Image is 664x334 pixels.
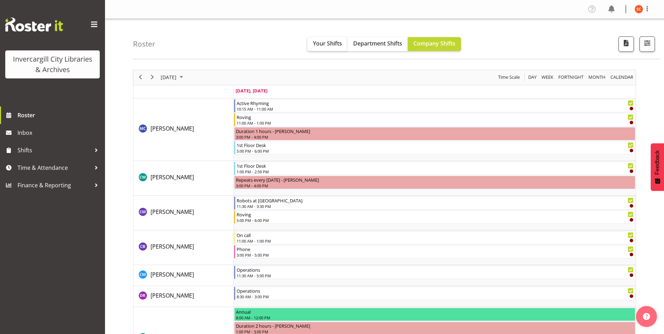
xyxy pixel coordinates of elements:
div: 3:00 PM - 4:00 PM [236,183,634,188]
div: On call [237,231,634,238]
div: Operations [237,287,634,294]
button: Company Shifts [408,37,461,51]
div: 1st Floor Desk [237,162,634,169]
h4: Roster [133,40,155,48]
img: Rosterit website logo [5,18,63,32]
div: Roving [237,113,634,120]
button: Timeline Day [527,73,538,82]
a: [PERSON_NAME] [151,291,194,300]
td: Catherine Wilson resource [133,161,234,196]
div: Aurora Catu"s event - Duration 1 hours - Aurora Catu Begin From Tuesday, September 30, 2025 at 3:... [234,127,635,140]
button: Your Shifts [307,37,348,51]
span: Your Shifts [313,40,342,47]
span: [DATE], [DATE] [236,88,267,94]
div: Debra Robinson"s event - Operations Begin From Tuesday, September 30, 2025 at 8:30:00 AM GMT+13:0... [234,287,635,300]
button: Feedback - Show survey [651,143,664,191]
div: 3:00 PM - 4:00 PM [236,134,634,140]
span: Company Shifts [413,40,455,47]
div: Chris Broad"s event - On call Begin From Tuesday, September 30, 2025 at 11:00:00 AM GMT+13:00 End... [234,231,635,244]
td: Chamique Mamolo resource [133,196,234,230]
td: Aurora Catu resource [133,98,234,161]
div: Aurora Catu"s event - Active Rhyming Begin From Tuesday, September 30, 2025 at 10:15:00 AM GMT+13... [234,99,635,112]
a: [PERSON_NAME] [151,173,194,181]
span: Inbox [18,127,102,138]
div: Catherine Wilson"s event - Repeats every tuesday - Catherine Wilson Begin From Tuesday, September... [234,176,635,189]
div: 5:00 PM - 6:00 PM [237,217,634,223]
div: Robots at [GEOGRAPHIC_DATA] [237,197,634,204]
span: [PERSON_NAME] [151,243,194,250]
img: serena-casey11690.jpg [635,5,643,13]
div: Phone [237,245,634,252]
a: [PERSON_NAME] [151,124,194,133]
span: Roster [18,110,102,120]
div: Invercargill City Libraries & Archives [12,54,93,75]
div: next period [146,70,158,85]
div: 3:00 PM - 5:00 PM [237,252,634,258]
span: [PERSON_NAME] [151,292,194,299]
div: 11:30 AM - 3:30 PM [237,203,634,209]
div: Aurora Catu"s event - 1st Floor Desk Begin From Tuesday, September 30, 2025 at 5:00:00 PM GMT+13:... [234,141,635,154]
span: Month [588,73,606,82]
span: calendar [610,73,634,82]
span: Finance & Reporting [18,180,91,190]
button: Department Shifts [348,37,408,51]
div: Active Rhyming [237,99,634,106]
div: September 30, 2025 [158,70,187,85]
button: Fortnight [557,73,585,82]
div: Cindy Mulrooney"s event - Operations Begin From Tuesday, September 30, 2025 at 11:30:00 AM GMT+13... [234,266,635,279]
button: Previous [136,73,145,82]
span: [PERSON_NAME] [151,271,194,278]
span: Shifts [18,145,91,155]
div: 8:00 AM - 12:00 PM [236,315,634,320]
td: Debra Robinson resource [133,286,234,307]
div: Chamique Mamolo"s event - Roving Begin From Tuesday, September 30, 2025 at 5:00:00 PM GMT+13:00 E... [234,210,635,224]
button: Filter Shifts [639,36,655,52]
button: Timeline Week [540,73,555,82]
div: 11:00 AM - 1:00 PM [237,238,634,244]
div: Duration 1 hours - [PERSON_NAME] [236,127,634,134]
div: Aurora Catu"s event - Roving Begin From Tuesday, September 30, 2025 at 11:00:00 AM GMT+13:00 Ends... [234,113,635,126]
div: Annual [236,308,634,315]
div: 8:30 AM - 3:00 PM [237,294,634,299]
div: 11:30 AM - 5:00 PM [237,273,634,278]
img: help-xxl-2.png [643,313,650,320]
a: [PERSON_NAME] [151,208,194,216]
div: Duration 2 hours - [PERSON_NAME] [236,322,634,329]
td: Cindy Mulrooney resource [133,265,234,286]
div: Roving [237,211,634,218]
div: 5:00 PM - 6:00 PM [237,148,634,154]
span: [DATE] [160,73,177,82]
span: Time & Attendance [18,162,91,173]
div: Chamique Mamolo"s event - Robots at St Patricks Begin From Tuesday, September 30, 2025 at 11:30:0... [234,196,635,210]
button: September 2025 [160,73,186,82]
span: Department Shifts [353,40,402,47]
button: Download a PDF of the roster for the current day [618,36,634,52]
button: Time Scale [497,73,521,82]
div: previous period [134,70,146,85]
div: 1:00 PM - 2:59 PM [237,169,634,174]
div: Catherine Wilson"s event - 1st Floor Desk Begin From Tuesday, September 30, 2025 at 1:00:00 PM GM... [234,162,635,175]
span: Time Scale [497,73,520,82]
button: Timeline Month [587,73,607,82]
div: 1st Floor Desk [237,141,634,148]
div: 10:15 AM - 11:00 AM [237,106,634,112]
button: Next [148,73,157,82]
span: Day [527,73,537,82]
span: [PERSON_NAME] [151,125,194,132]
div: Donald Cunningham"s event - Annual Begin From Tuesday, September 30, 2025 at 8:00:00 AM GMT+13:00... [234,308,635,321]
div: Operations [237,266,634,273]
a: [PERSON_NAME] [151,242,194,251]
a: [PERSON_NAME] [151,270,194,279]
span: Feedback [654,150,660,175]
div: Chris Broad"s event - Phone Begin From Tuesday, September 30, 2025 at 3:00:00 PM GMT+13:00 Ends A... [234,245,635,258]
td: Chris Broad resource [133,230,234,265]
div: Repeats every [DATE] - [PERSON_NAME] [236,176,634,183]
span: Week [541,73,554,82]
div: 11:00 AM - 1:00 PM [237,120,634,126]
button: Month [609,73,635,82]
span: Fortnight [558,73,584,82]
